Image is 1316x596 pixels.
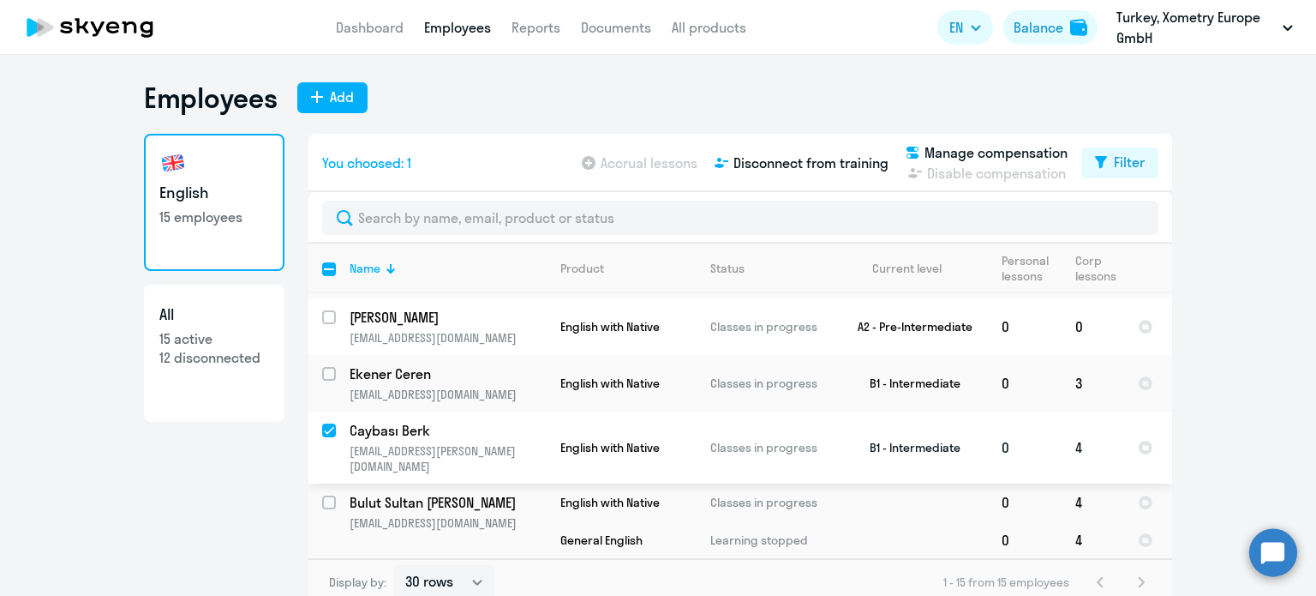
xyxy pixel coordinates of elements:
p: [EMAIL_ADDRESS][DOMAIN_NAME] [350,330,546,346]
span: General English [560,533,643,548]
a: Documents [581,19,651,36]
td: 0 [988,412,1062,484]
a: All products [672,19,746,36]
span: Manage compensation [924,142,1068,163]
td: 4 [1062,412,1124,484]
p: Classes in progress [710,440,828,455]
td: B1 - Intermediate [828,355,988,412]
p: [EMAIL_ADDRESS][DOMAIN_NAME] [350,515,546,531]
p: Classes in progress [710,319,828,334]
button: Filter [1081,147,1158,178]
div: Status [710,261,745,276]
p: 12 disconnected [159,348,269,367]
p: Caybası Berk [350,421,543,440]
span: Disconnect from training [733,153,888,173]
span: EN [949,17,963,38]
td: 4 [1062,521,1124,559]
td: 0 [1062,298,1124,355]
a: Reports [511,19,560,36]
div: Current level [872,261,942,276]
td: 0 [988,484,1062,521]
button: Balancebalance [1003,10,1098,45]
div: Personal lessons [1002,253,1061,284]
button: Add [297,82,368,113]
span: English with Native [560,376,660,391]
img: balance [1070,19,1087,36]
span: English with Native [560,440,660,455]
button: EN [937,10,993,45]
a: Employees [424,19,491,36]
a: Ekener Ceren [350,364,546,383]
td: 0 [988,298,1062,355]
img: english [159,149,187,177]
p: Learning stopped [710,533,828,548]
div: Corp lessons [1075,253,1123,284]
td: 0 [988,355,1062,412]
p: [PERSON_NAME] [350,308,543,327]
td: B1 - Intermediate [828,412,988,484]
p: 15 active [159,329,269,348]
p: Classes in progress [710,376,828,391]
a: Dashboard [336,19,404,36]
p: Classes in progress [710,495,828,510]
div: Add [330,87,354,107]
div: Current level [842,261,987,276]
p: Bulut Sultan [PERSON_NAME] [350,493,543,512]
div: Balance [1014,17,1063,38]
span: English with Native [560,319,660,334]
span: English with Native [560,495,660,510]
h3: All [159,304,269,326]
p: Turkey, Xometry Europe GmbH [1116,7,1276,48]
h1: Employees [144,81,277,115]
td: A2 - Pre-Intermediate [828,298,988,355]
a: [PERSON_NAME] [350,308,546,327]
div: Product [560,261,604,276]
p: 15 employees [159,208,269,226]
p: [EMAIL_ADDRESS][PERSON_NAME][DOMAIN_NAME] [350,443,546,474]
h3: English [159,182,269,204]
p: [EMAIL_ADDRESS][DOMAIN_NAME] [350,387,546,402]
span: Display by: [329,575,386,590]
div: Name [350,261,380,276]
a: English15 employees [144,134,284,271]
span: You choosed: 1 [322,153,411,173]
a: Caybası Berk [350,421,546,440]
div: Name [350,261,546,276]
td: 0 [988,521,1062,559]
span: 1 - 15 from 15 employees [943,575,1069,590]
td: 3 [1062,355,1124,412]
a: Bulut Sultan [PERSON_NAME] [350,493,546,512]
button: Turkey, Xometry Europe GmbH [1108,7,1301,48]
td: 4 [1062,484,1124,521]
input: Search by name, email, product or status [322,201,1158,235]
a: All15 active12 disconnected [144,285,284,422]
p: Ekener Ceren [350,364,543,383]
div: Filter [1114,152,1145,172]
